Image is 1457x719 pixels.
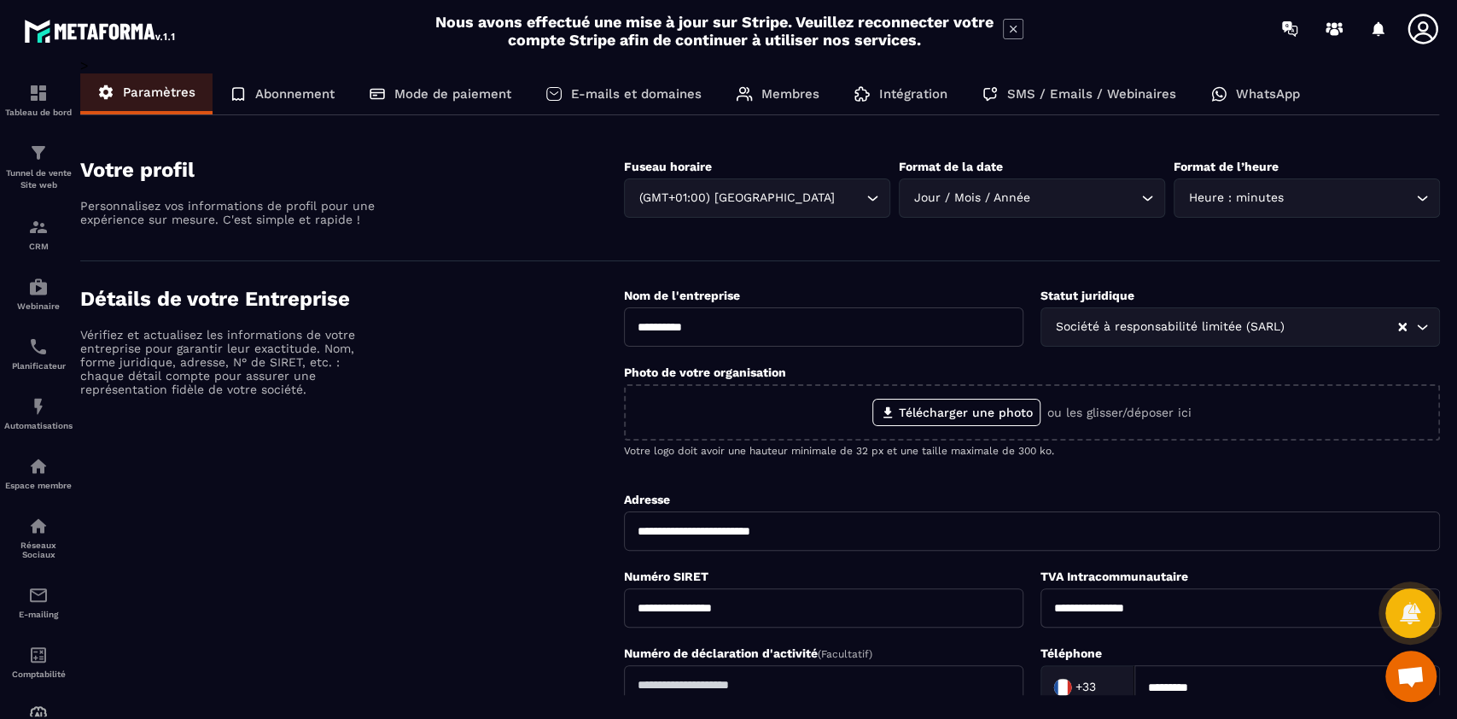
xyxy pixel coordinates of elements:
img: automations [28,277,49,297]
span: +33 [1075,679,1096,696]
label: Adresse [624,493,670,506]
label: Fuseau horaire [624,160,712,173]
p: Membres [761,86,819,102]
img: accountant [28,645,49,665]
div: Ouvrir le chat [1385,651,1437,702]
div: Search for option [1040,665,1134,710]
p: ou les glisser/déposer ici [1047,406,1192,419]
label: Numéro de déclaration d'activité [624,646,872,660]
p: WhatsApp [1236,86,1300,102]
a: formationformationCRM [4,204,73,264]
p: E-mailing [4,610,73,619]
p: Automatisations [4,421,73,430]
label: Numéro SIRET [624,570,708,583]
label: Statut juridique [1040,289,1134,302]
a: automationsautomationsEspace membre [4,443,73,503]
button: Clear Selected [1398,321,1407,334]
a: formationformationTunnel de vente Site web [4,130,73,204]
span: Jour / Mois / Année [910,189,1034,208]
p: Tableau de bord [4,108,73,117]
p: Intégration [879,86,947,102]
p: Votre logo doit avoir une hauteur minimale de 32 px et une taille maximale de 300 ko. [624,445,1440,457]
label: Format de l’heure [1174,160,1279,173]
a: formationformationTableau de bord [4,70,73,130]
img: email [28,585,49,605]
p: Mode de paiement [394,86,511,102]
span: Société à responsabilité limitée (SARL) [1052,318,1288,336]
p: CRM [4,242,73,251]
img: scheduler [28,336,49,357]
p: Webinaire [4,301,73,311]
p: Abonnement [255,86,335,102]
img: formation [28,217,49,237]
img: automations [28,456,49,476]
input: Search for option [1287,189,1412,208]
p: Paramètres [123,85,195,100]
p: SMS / Emails / Webinaires [1007,86,1176,102]
p: Comptabilité [4,669,73,679]
p: Vérifiez et actualisez les informations de votre entreprise pour garantir leur exactitude. Nom, f... [80,328,379,396]
div: Search for option [1040,307,1440,347]
p: Réseaux Sociaux [4,541,73,559]
label: Nom de l'entreprise [624,289,740,302]
p: Tunnel de vente Site web [4,167,73,191]
label: Télécharger une photo [872,399,1040,426]
p: Espace membre [4,481,73,490]
label: TVA Intracommunautaire [1040,570,1188,583]
input: Search for option [1288,318,1396,336]
img: formation [28,83,49,103]
label: Téléphone [1040,646,1102,660]
input: Search for option [1034,189,1137,208]
img: social-network [28,516,49,536]
h2: Nous avons effectué une mise à jour sur Stripe. Veuillez reconnecter votre compte Stripe afin de ... [434,13,994,49]
p: E-mails et domaines [571,86,702,102]
label: Photo de votre organisation [624,365,786,379]
label: Format de la date [899,160,1003,173]
a: social-networksocial-networkRéseaux Sociaux [4,503,73,572]
p: Planificateur [4,361,73,371]
h4: Détails de votre Entreprise [80,287,624,311]
a: automationsautomationsWebinaire [4,264,73,324]
a: emailemailE-mailing [4,572,73,632]
div: Search for option [624,178,890,218]
img: logo [24,15,178,46]
a: accountantaccountantComptabilité [4,632,73,692]
h4: Votre profil [80,158,624,182]
span: (GMT+01:00) [GEOGRAPHIC_DATA] [635,189,838,208]
p: Personnalisez vos informations de profil pour une expérience sur mesure. C'est simple et rapide ! [80,199,379,226]
div: Search for option [899,178,1165,218]
a: automationsautomationsAutomatisations [4,383,73,443]
a: schedulerschedulerPlanificateur [4,324,73,383]
img: formation [28,143,49,163]
span: Heure : minutes [1185,189,1287,208]
img: automations [28,396,49,417]
img: Country Flag [1046,670,1080,704]
div: Search for option [1174,178,1440,218]
input: Search for option [1099,675,1116,700]
span: (Facultatif) [818,648,872,660]
input: Search for option [838,189,862,208]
